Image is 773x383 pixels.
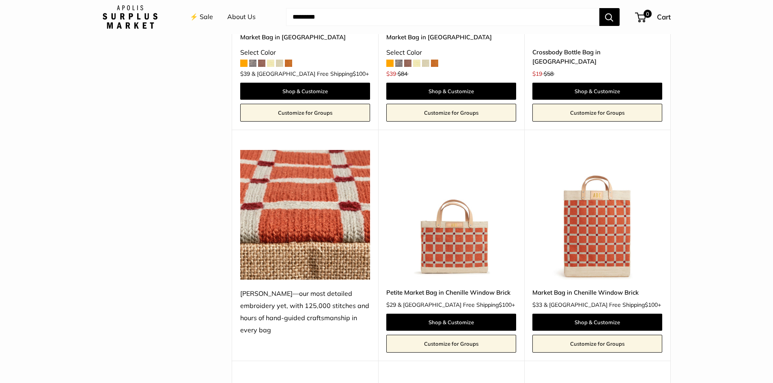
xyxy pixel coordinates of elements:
[240,47,370,59] div: Select Color
[499,301,512,308] span: $100
[240,104,370,122] a: Customize for Groups
[636,11,671,24] a: 0 Cart
[386,335,516,353] a: Customize for Groups
[532,104,662,122] a: Customize for Groups
[532,288,662,297] a: Market Bag in Chenille Window Brick
[240,150,370,280] img: Chenille—our most detailed embroidery yet, with 125,000 stitches and hours of hand-guided craftsm...
[657,13,671,21] span: Cart
[286,8,599,26] input: Search...
[240,70,250,77] span: $39
[386,288,516,297] a: Petite Market Bag in Chenille Window Brick
[398,70,407,77] span: $84
[532,301,542,308] span: $33
[190,11,213,23] a: ⚡️ Sale
[386,70,396,77] span: $39
[240,83,370,100] a: Shop & Customize
[544,70,553,77] span: $58
[386,301,396,308] span: $29
[398,302,515,308] span: & [GEOGRAPHIC_DATA] Free Shipping +
[386,150,516,280] a: Petite Market Bag in Chenille Window BrickPetite Market Bag in Chenille Window Brick
[386,104,516,122] a: Customize for Groups
[643,10,651,18] span: 0
[386,47,516,59] div: Select Color
[227,11,256,23] a: About Us
[240,288,370,336] div: [PERSON_NAME]—our most detailed embroidery yet, with 125,000 stitches and hours of hand-guided cr...
[532,70,542,77] span: $19
[353,70,366,77] span: $100
[386,314,516,331] a: Shop & Customize
[532,335,662,353] a: Customize for Groups
[386,32,516,42] a: Market Bag in [GEOGRAPHIC_DATA]
[386,150,516,280] img: Petite Market Bag in Chenille Window Brick
[544,302,661,308] span: & [GEOGRAPHIC_DATA] Free Shipping +
[532,150,662,280] a: Market Bag in Chenille Window BrickMarket Bag in Chenille Window Brick
[599,8,620,26] button: Search
[532,150,662,280] img: Market Bag in Chenille Window Brick
[240,32,370,42] a: Market Bag in [GEOGRAPHIC_DATA]
[252,71,369,77] span: & [GEOGRAPHIC_DATA] Free Shipping +
[645,301,658,308] span: $100
[532,314,662,331] a: Shop & Customize
[532,83,662,100] a: Shop & Customize
[103,5,157,29] img: Apolis: Surplus Market
[386,83,516,100] a: Shop & Customize
[532,47,662,66] a: Crossbody Bottle Bag in [GEOGRAPHIC_DATA]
